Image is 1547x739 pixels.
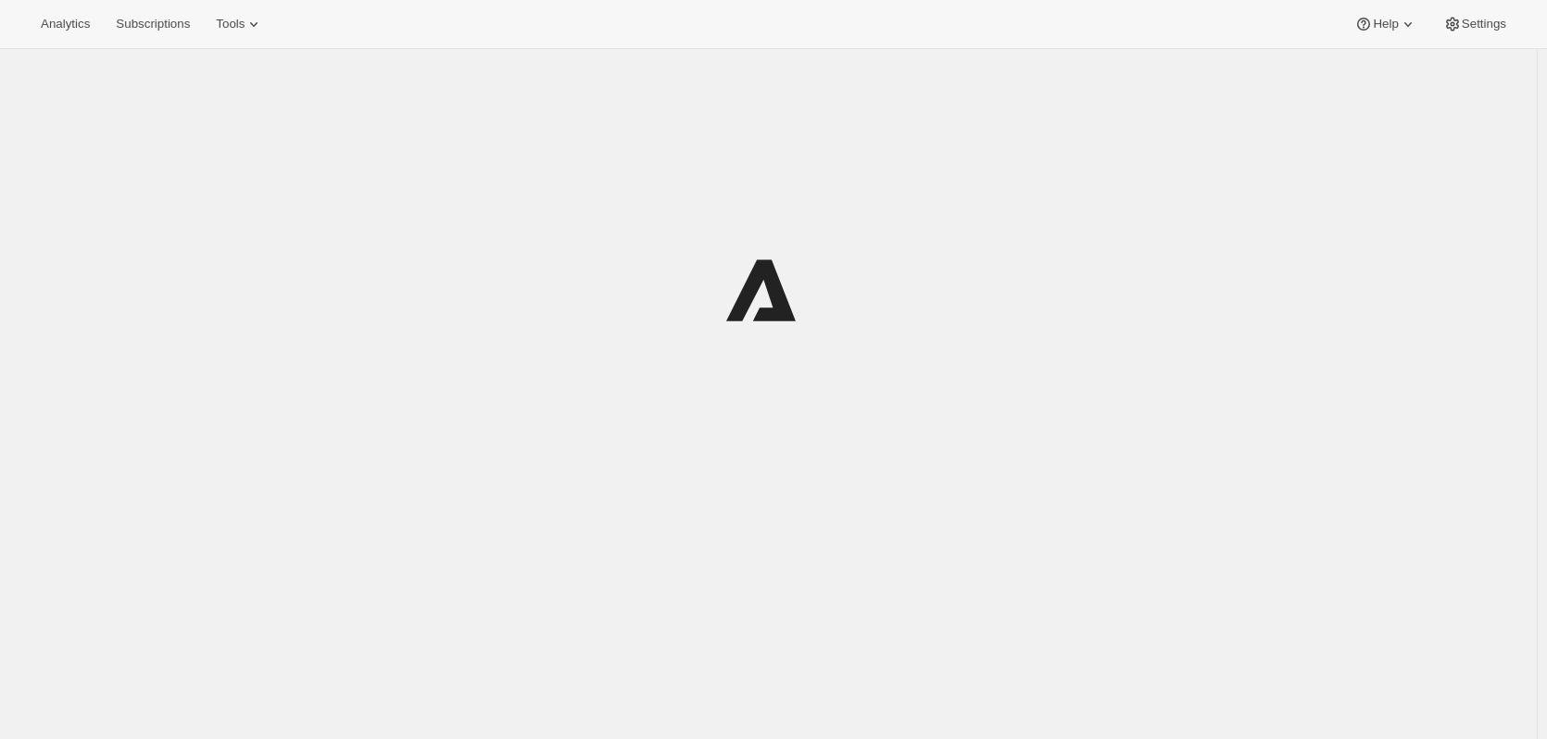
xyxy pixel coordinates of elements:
[116,17,190,31] span: Subscriptions
[205,11,274,37] button: Tools
[1373,17,1398,31] span: Help
[105,11,201,37] button: Subscriptions
[41,17,90,31] span: Analytics
[216,17,245,31] span: Tools
[30,11,101,37] button: Analytics
[1343,11,1428,37] button: Help
[1432,11,1517,37] button: Settings
[1462,17,1506,31] span: Settings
